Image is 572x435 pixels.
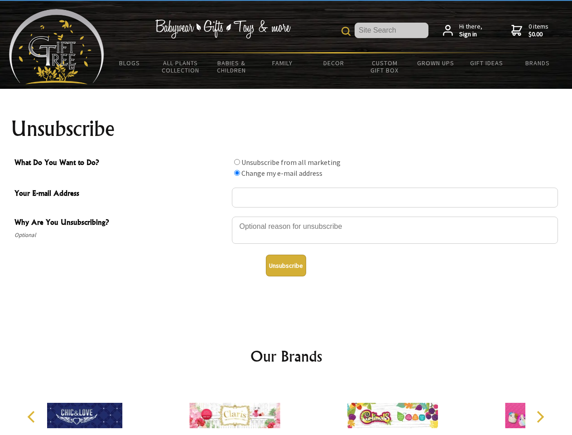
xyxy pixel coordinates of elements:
img: Babyware - Gifts - Toys and more... [9,9,104,84]
a: Gift Ideas [461,53,512,72]
button: Unsubscribe [266,255,306,276]
h1: Unsubscribe [11,118,562,140]
input: Site Search [355,23,428,38]
a: All Plants Collection [155,53,207,80]
a: 0 items$0.00 [511,23,548,39]
strong: $0.00 [529,30,548,39]
span: Optional [14,230,227,241]
input: What Do You Want to Do? [234,170,240,176]
input: What Do You Want to Do? [234,159,240,165]
label: Change my e-mail address [241,169,322,178]
span: Your E-mail Address [14,188,227,201]
button: Previous [23,407,43,427]
img: product search [341,27,351,36]
span: Hi there, [459,23,482,39]
span: Why Are You Unsubscribing? [14,217,227,230]
a: Hi there,Sign in [443,23,482,39]
a: Brands [512,53,563,72]
span: What Do You Want to Do? [14,157,227,170]
h2: Our Brands [18,345,554,367]
strong: Sign in [459,30,482,39]
a: Decor [308,53,359,72]
a: Family [257,53,308,72]
a: BLOGS [104,53,155,72]
img: Babywear - Gifts - Toys & more [155,19,291,39]
label: Unsubscribe from all marketing [241,158,341,167]
span: 0 items [529,22,548,39]
button: Next [530,407,550,427]
a: Custom Gift Box [359,53,410,80]
a: Grown Ups [410,53,461,72]
textarea: Why Are You Unsubscribing? [232,217,558,244]
input: Your E-mail Address [232,188,558,208]
a: Babies & Children [206,53,257,80]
